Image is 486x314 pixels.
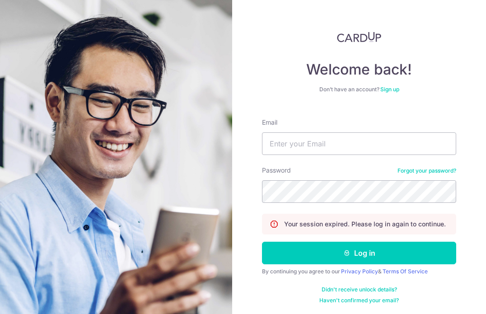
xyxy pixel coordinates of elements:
[262,86,456,93] div: Don’t have an account?
[284,220,446,229] p: Your session expired. Please log in again to continue.
[262,132,456,155] input: Enter your Email
[383,268,428,275] a: Terms Of Service
[262,118,277,127] label: Email
[262,242,456,264] button: Log in
[341,268,378,275] a: Privacy Policy
[322,286,397,293] a: Didn't receive unlock details?
[262,166,291,175] label: Password
[380,86,399,93] a: Sign up
[397,167,456,174] a: Forgot your password?
[319,297,399,304] a: Haven't confirmed your email?
[262,268,456,275] div: By continuing you agree to our &
[337,32,381,42] img: CardUp Logo
[262,61,456,79] h4: Welcome back!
